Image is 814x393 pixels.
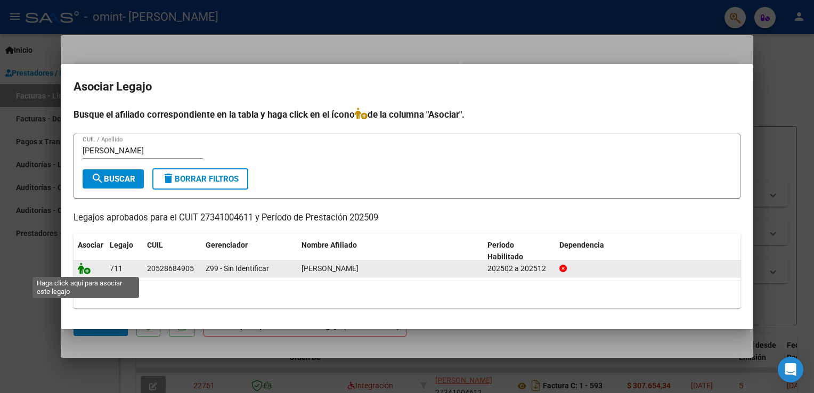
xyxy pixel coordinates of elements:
[147,241,163,249] span: CUIL
[147,263,194,275] div: 20528684905
[302,241,357,249] span: Nombre Afiliado
[487,241,523,261] span: Periodo Habilitado
[143,234,201,269] datatable-header-cell: CUIL
[559,241,604,249] span: Dependencia
[555,234,741,269] datatable-header-cell: Dependencia
[487,263,551,275] div: 202502 a 202512
[91,174,135,184] span: Buscar
[74,108,740,121] h4: Busque el afiliado correspondiente en la tabla y haga click en el ícono de la columna "Asociar".
[110,241,133,249] span: Legajo
[778,357,803,382] div: Open Intercom Messenger
[206,241,248,249] span: Gerenciador
[297,234,483,269] datatable-header-cell: Nombre Afiliado
[74,77,740,97] h2: Asociar Legajo
[74,281,740,308] div: 1 registros
[78,241,103,249] span: Asociar
[74,234,105,269] datatable-header-cell: Asociar
[110,264,123,273] span: 711
[105,234,143,269] datatable-header-cell: Legajo
[83,169,144,189] button: Buscar
[74,211,740,225] p: Legajos aprobados para el CUIT 27341004611 y Período de Prestación 202509
[91,172,104,185] mat-icon: search
[206,264,269,273] span: Z99 - Sin Identificar
[162,172,175,185] mat-icon: delete
[302,264,359,273] span: MARCHETTI AGUSTIN LIONEL
[201,234,297,269] datatable-header-cell: Gerenciador
[162,174,239,184] span: Borrar Filtros
[483,234,555,269] datatable-header-cell: Periodo Habilitado
[152,168,248,190] button: Borrar Filtros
